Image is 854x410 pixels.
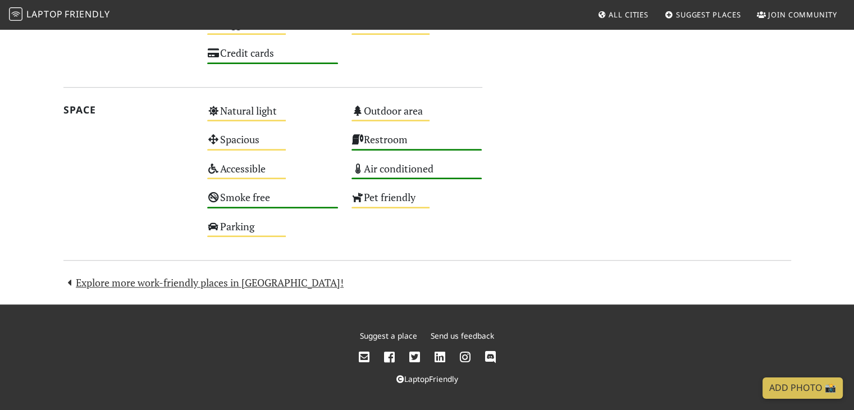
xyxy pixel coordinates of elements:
[345,130,489,159] div: Restroom
[345,188,489,217] div: Pet friendly
[660,4,746,25] a: Suggest Places
[396,373,458,384] a: LaptopFriendly
[431,330,494,341] a: Send us feedback
[762,377,843,399] a: Add Photo 📸
[200,15,345,44] div: Veggie
[360,330,417,341] a: Suggest a place
[200,217,345,246] div: Parking
[200,44,345,72] div: Credit cards
[63,276,344,289] a: Explore more work-friendly places in [GEOGRAPHIC_DATA]!
[200,160,345,188] div: Accessible
[609,10,649,20] span: All Cities
[752,4,842,25] a: Join Community
[200,130,345,159] div: Spacious
[768,10,837,20] span: Join Community
[200,102,345,130] div: Natural light
[65,8,109,20] span: Friendly
[63,104,194,116] h2: Space
[345,15,489,44] div: Alcohol
[676,10,741,20] span: Suggest Places
[200,188,345,217] div: Smoke free
[9,7,22,21] img: LaptopFriendly
[345,102,489,130] div: Outdoor area
[345,160,489,188] div: Air conditioned
[593,4,653,25] a: All Cities
[26,8,63,20] span: Laptop
[9,5,110,25] a: LaptopFriendly LaptopFriendly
